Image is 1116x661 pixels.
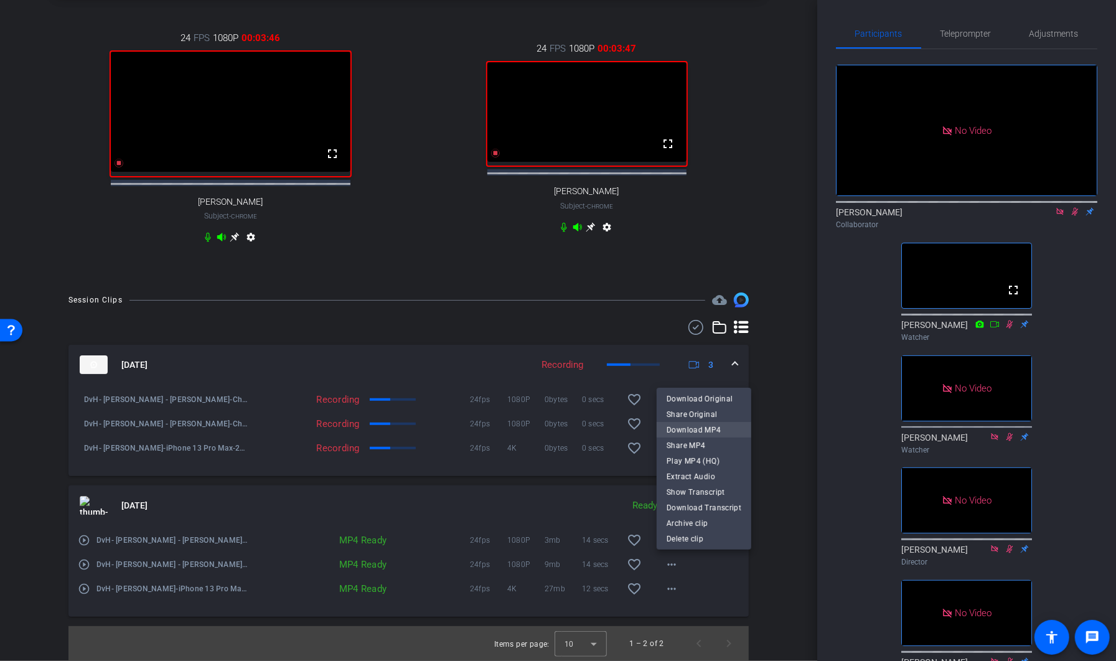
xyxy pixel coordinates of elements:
[667,469,741,484] span: Extract Audio
[667,484,741,499] span: Show Transcript
[667,531,741,546] span: Delete clip
[667,500,741,515] span: Download Transcript
[667,391,741,406] span: Download Original
[667,422,741,437] span: Download MP4
[667,438,741,452] span: Share MP4
[667,406,741,421] span: Share Original
[667,515,741,530] span: Archive clip
[667,453,741,468] span: Play MP4 (HQ)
